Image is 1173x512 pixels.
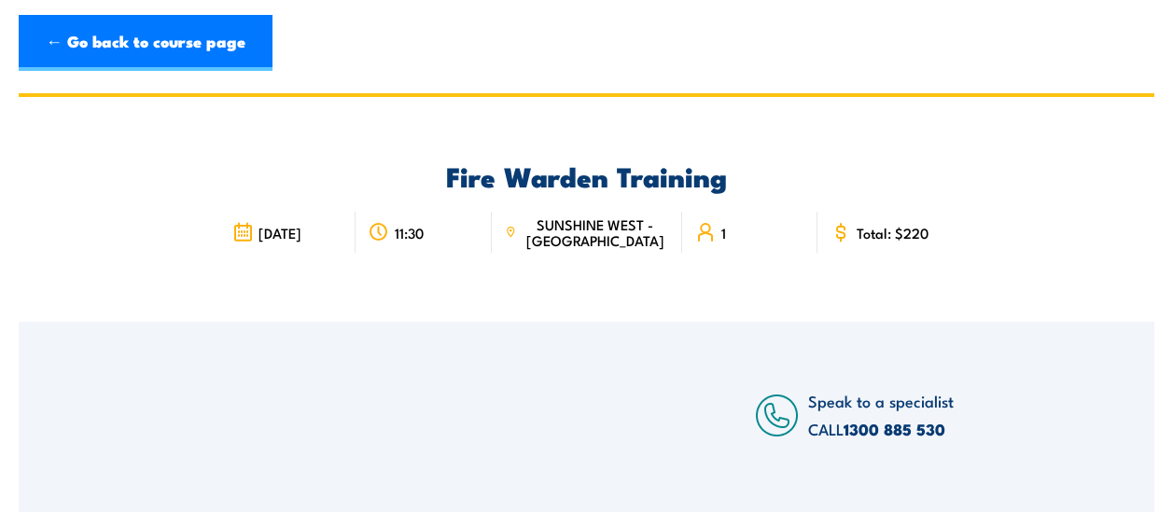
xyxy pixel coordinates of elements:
[19,15,272,71] a: ← Go back to course page
[219,163,954,187] h2: Fire Warden Training
[522,216,668,248] span: SUNSHINE WEST - [GEOGRAPHIC_DATA]
[395,225,424,241] span: 11:30
[857,225,929,241] span: Total: $220
[721,225,726,241] span: 1
[258,225,301,241] span: [DATE]
[844,417,945,441] a: 1300 885 530
[808,389,954,440] span: Speak to a specialist CALL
